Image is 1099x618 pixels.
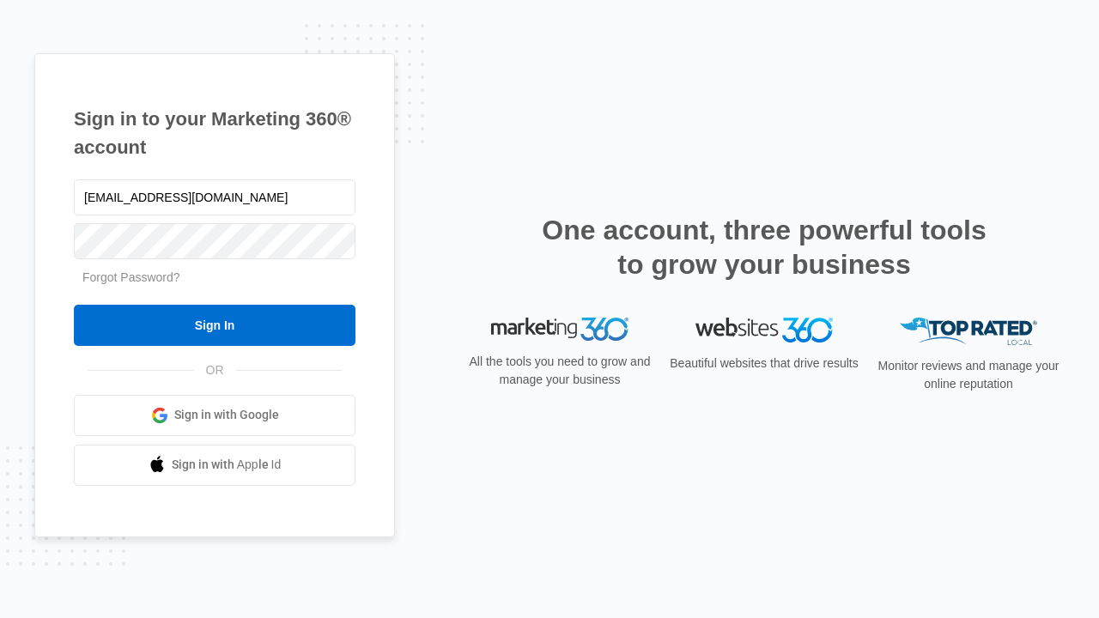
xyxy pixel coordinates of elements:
[74,445,355,486] a: Sign in with Apple Id
[872,357,1065,393] p: Monitor reviews and manage your online reputation
[74,179,355,215] input: Email
[74,395,355,436] a: Sign in with Google
[172,456,282,474] span: Sign in with Apple Id
[464,353,656,389] p: All the tools you need to grow and manage your business
[668,354,860,373] p: Beautiful websites that drive results
[194,361,236,379] span: OR
[174,406,279,424] span: Sign in with Google
[695,318,833,342] img: Websites 360
[74,305,355,346] input: Sign In
[491,318,628,342] img: Marketing 360
[82,270,180,284] a: Forgot Password?
[900,318,1037,346] img: Top Rated Local
[537,213,992,282] h2: One account, three powerful tools to grow your business
[74,105,355,161] h1: Sign in to your Marketing 360® account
